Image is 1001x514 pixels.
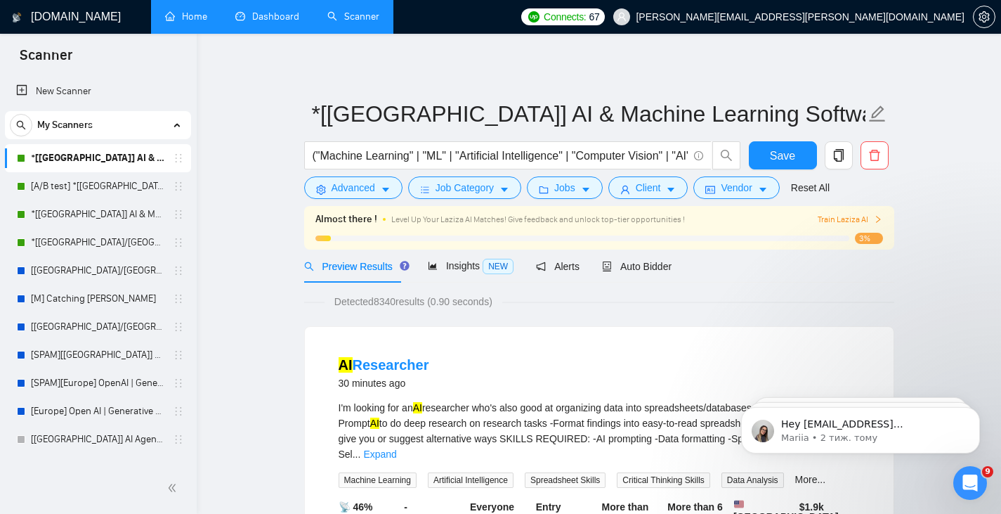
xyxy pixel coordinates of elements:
[973,11,995,23] a: setting
[173,378,184,389] span: holder
[313,147,688,165] input: Search Freelance Jobs...
[31,425,164,454] a: [[GEOGRAPHIC_DATA]] AI Agent Development
[173,293,184,304] span: holder
[8,45,84,75] span: Scanner
[353,449,361,460] span: ...
[5,77,191,105] li: New Scanner
[327,11,379,23] a: searchScanner
[235,11,299,23] a: dashboardDashboard
[31,369,164,397] a: [SPAM][Europe] OpenAI | Generative AI ML
[11,120,32,130] span: search
[173,265,184,276] span: holder
[602,262,612,271] span: robot
[544,9,586,25] span: Connects:
[339,357,353,373] mark: AI
[749,141,817,169] button: Save
[705,184,715,195] span: idcard
[332,180,375,195] span: Advanced
[31,200,164,229] a: *[[GEOGRAPHIC_DATA]] AI & Machine Learning Software
[173,181,184,192] span: holder
[799,501,824,513] b: $ 1.9k
[31,341,164,369] a: [SPAM][[GEOGRAPHIC_DATA]] OpenAI | Generative AI ML
[861,141,889,169] button: delete
[428,261,438,271] span: area-chart
[37,111,93,139] span: My Scanners
[165,11,207,23] a: homeHome
[636,180,661,195] span: Client
[791,180,830,195] a: Reset All
[173,209,184,220] span: holder
[391,214,685,224] span: Level Up Your Laziza AI Matches! Give feedback and unlock top-tier opportunities !
[31,454,164,482] a: [[GEOGRAPHIC_DATA]] MVP Development
[363,449,396,460] a: Expand
[339,473,417,488] span: Machine Learning
[713,149,740,162] span: search
[398,259,411,272] div: Tooltip anchor
[10,114,32,136] button: search
[339,400,860,462] div: I'm looking for an researcher who's also good at organizing data into spreadsheets/databases. WHA...
[470,501,514,513] b: Everyone
[539,184,549,195] span: folder
[381,184,391,195] span: caret-down
[173,406,184,417] span: holder
[167,481,181,495] span: double-left
[608,176,688,199] button: userClientcaret-down
[173,237,184,248] span: holder
[861,149,888,162] span: delete
[304,261,405,272] span: Preview Results
[404,501,407,513] b: -
[721,473,784,488] span: Data Analysis
[581,184,591,195] span: caret-down
[536,261,580,272] span: Alerts
[620,184,630,195] span: user
[617,12,627,22] span: user
[770,147,795,165] span: Save
[602,261,672,272] span: Auto Bidder
[666,184,676,195] span: caret-down
[16,77,180,105] a: New Scanner
[868,105,886,123] span: edit
[720,378,1001,476] iframe: Intercom notifications повідомлення
[436,180,494,195] span: Job Category
[420,184,430,195] span: bars
[173,153,184,164] span: holder
[536,501,561,513] b: Entry
[536,262,546,271] span: notification
[953,466,987,500] iframe: Intercom live chat
[304,176,403,199] button: settingAdvancedcaret-down
[173,349,184,361] span: holder
[316,184,326,195] span: setting
[339,375,429,392] div: 30 minutes ago
[589,9,599,25] span: 67
[694,151,703,160] span: info-circle
[31,172,164,200] a: [A/B test] *[[GEOGRAPHIC_DATA]] AI & Machine Learning Software
[31,313,164,341] a: [[GEOGRAPHIC_DATA]/[GEOGRAPHIC_DATA]] SV/Web Development
[527,176,603,199] button: folderJobscaret-down
[825,149,852,162] span: copy
[31,397,164,425] a: [Europe] Open AI | Generative AI Integration
[795,474,826,485] a: More...
[12,6,22,29] img: logo
[31,285,164,313] a: [M] Catching [PERSON_NAME]
[721,180,752,195] span: Vendor
[973,6,995,28] button: setting
[818,213,882,226] button: Train Laziza AI
[312,96,865,131] input: Scanner name...
[974,11,995,23] span: setting
[758,184,768,195] span: caret-down
[528,11,539,23] img: upwork-logo.png
[499,184,509,195] span: caret-down
[173,321,184,333] span: holder
[483,259,513,274] span: NEW
[339,357,429,373] a: AIResearcher
[315,212,377,227] span: Almost there !
[304,262,314,271] span: search
[370,418,379,429] mark: AI
[525,473,606,488] span: Spreadsheet Skills
[173,434,184,445] span: holder
[31,229,164,257] a: *[[GEOGRAPHIC_DATA]/[GEOGRAPHIC_DATA]] AI Agent Development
